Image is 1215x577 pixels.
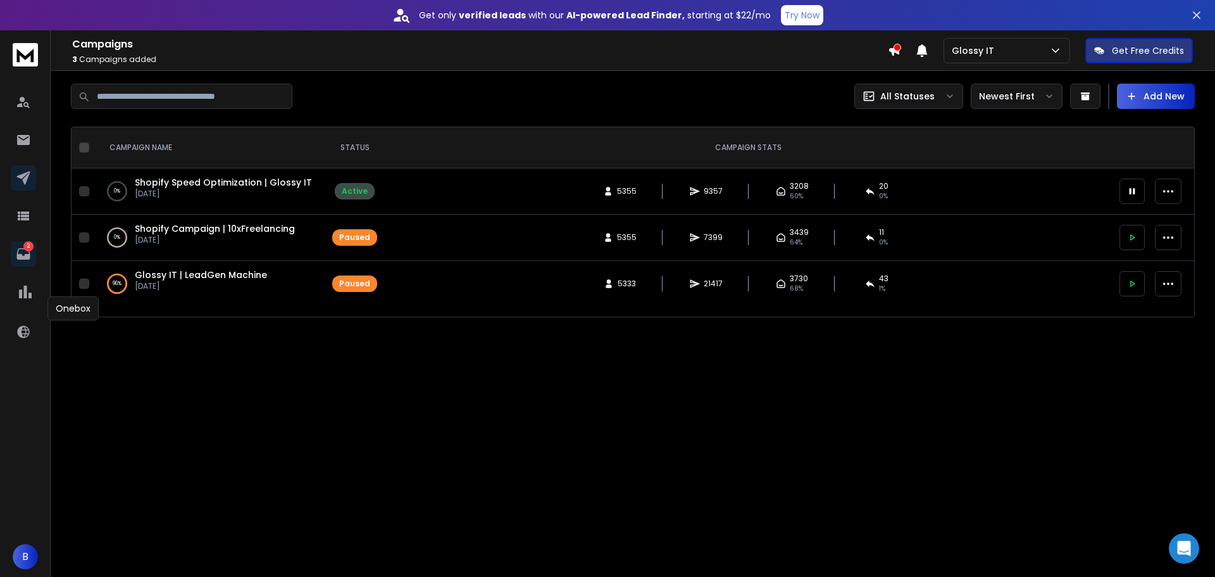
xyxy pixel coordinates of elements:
[342,186,368,196] div: Active
[617,232,637,243] span: 5355
[113,277,121,290] p: 96 %
[135,222,295,235] a: Shopify Campaign | 10xFreelancing
[704,186,723,196] span: 9357
[114,185,120,198] p: 0 %
[971,84,1062,109] button: Newest First
[135,281,267,291] p: [DATE]
[11,241,36,267] a: 2
[879,284,885,294] span: 1 %
[879,191,888,201] span: 0 %
[23,241,34,251] p: 2
[879,181,888,191] span: 20
[566,9,685,22] strong: AI-powered Lead Finder,
[790,227,809,238] span: 3439
[13,544,38,569] button: B
[617,186,637,196] span: 5355
[94,168,325,215] td: 0%Shopify Speed Optimization | Glossy IT[DATE]
[790,274,808,284] span: 3730
[325,127,385,168] th: STATUS
[1117,84,1195,109] button: Add New
[94,261,325,307] td: 96%Glossy IT | LeadGen Machine[DATE]
[1169,533,1199,564] div: Open Intercom Messenger
[339,232,370,243] div: Paused
[1085,38,1193,63] button: Get Free Credits
[618,279,636,289] span: 5333
[72,54,888,65] p: Campaigns added
[704,279,723,289] span: 21417
[952,44,999,57] p: Glossy IT
[879,227,884,238] span: 11
[135,189,312,199] p: [DATE]
[94,127,325,168] th: CAMPAIGN NAME
[114,231,120,244] p: 0 %
[135,235,295,245] p: [DATE]
[880,90,935,103] p: All Statuses
[785,9,819,22] p: Try Now
[47,296,99,320] div: Onebox
[72,37,888,52] h1: Campaigns
[339,279,370,289] div: Paused
[459,9,526,22] strong: verified leads
[704,232,723,243] span: 7399
[72,54,77,65] span: 3
[790,238,802,248] span: 64 %
[790,191,803,201] span: 60 %
[385,127,1112,168] th: CAMPAIGN STATS
[13,43,38,67] img: logo
[879,238,888,248] span: 0 %
[879,274,888,284] span: 43
[1112,44,1184,57] p: Get Free Credits
[419,9,771,22] p: Get only with our starting at $22/mo
[790,284,803,294] span: 68 %
[135,269,267,281] a: Glossy IT | LeadGen Machine
[135,176,312,189] a: Shopify Speed Optimization | Glossy IT
[94,215,325,261] td: 0%Shopify Campaign | 10xFreelancing[DATE]
[790,181,809,191] span: 3208
[781,5,823,25] button: Try Now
